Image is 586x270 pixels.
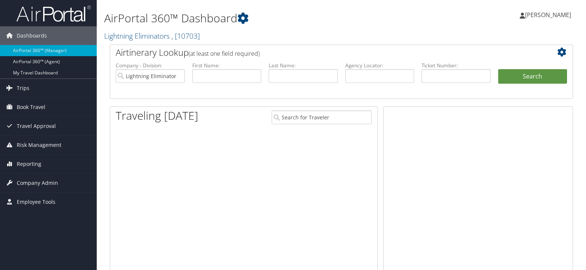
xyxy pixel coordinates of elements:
span: (at least one field required) [189,49,260,58]
img: airportal-logo.png [16,5,91,22]
label: Company - Division: [116,62,185,69]
label: Ticket Number: [422,62,491,69]
span: Reporting [17,155,41,173]
label: First Name: [192,62,262,69]
button: Search [498,69,567,84]
input: Search for Traveler [272,110,372,124]
span: Company Admin [17,174,58,192]
span: [PERSON_NAME] [525,11,571,19]
h1: AirPortal 360™ Dashboard [104,10,420,26]
label: Agency Locator: [345,62,414,69]
span: , [ 10703 ] [172,31,200,41]
span: Book Travel [17,98,45,116]
h1: Traveling [DATE] [116,108,198,123]
span: Dashboards [17,26,47,45]
span: Employee Tools [17,193,55,211]
span: Risk Management [17,136,61,154]
label: Last Name: [269,62,338,69]
span: Travel Approval [17,117,56,135]
span: Trips [17,79,29,97]
h2: Airtinerary Lookup [116,46,528,59]
a: [PERSON_NAME] [520,4,579,26]
a: Lightning Eliminators [104,31,200,41]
